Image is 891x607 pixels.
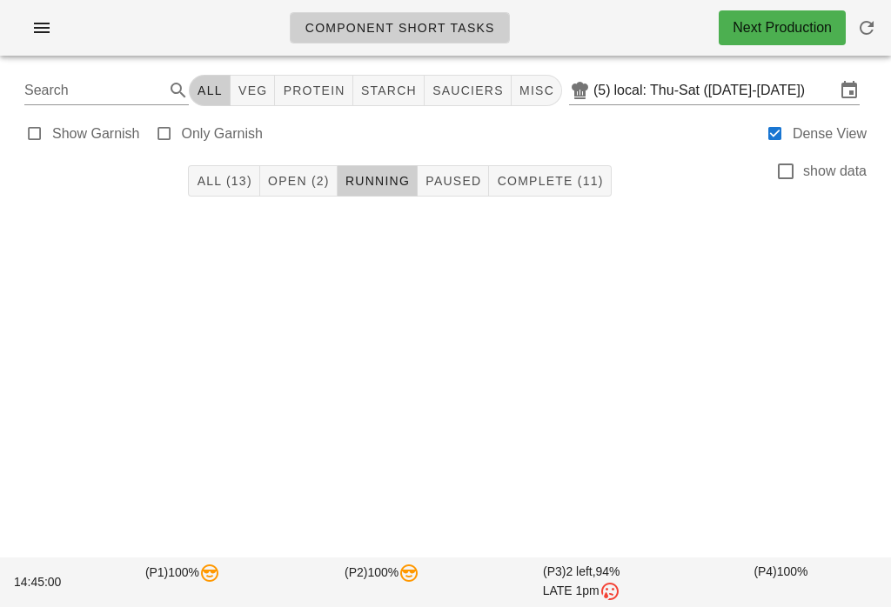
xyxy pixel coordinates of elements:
a: Component Short Tasks [290,12,510,43]
button: All [189,75,231,106]
button: sauciers [425,75,512,106]
span: sauciers [432,83,504,97]
span: misc [519,83,554,97]
span: Open (2) [267,174,330,188]
button: Open (2) [260,165,338,197]
label: Only Garnish [182,125,263,143]
span: Paused [425,174,481,188]
span: All (13) [196,174,251,188]
div: (5) [593,82,614,99]
button: misc [512,75,562,106]
button: Paused [418,165,489,197]
span: Component Short Tasks [305,21,495,35]
div: Next Production [733,17,832,38]
label: show data [803,163,867,180]
span: Running [345,174,410,188]
label: Dense View [793,125,867,143]
label: Show Garnish [52,125,140,143]
button: protein [275,75,352,106]
span: veg [238,83,268,97]
span: protein [282,83,345,97]
span: starch [360,83,417,97]
button: starch [353,75,425,106]
span: All [197,83,223,97]
span: Complete (11) [496,174,603,188]
button: Complete (11) [489,165,611,197]
button: All (13) [188,165,259,197]
button: Running [338,165,418,197]
button: veg [231,75,276,106]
